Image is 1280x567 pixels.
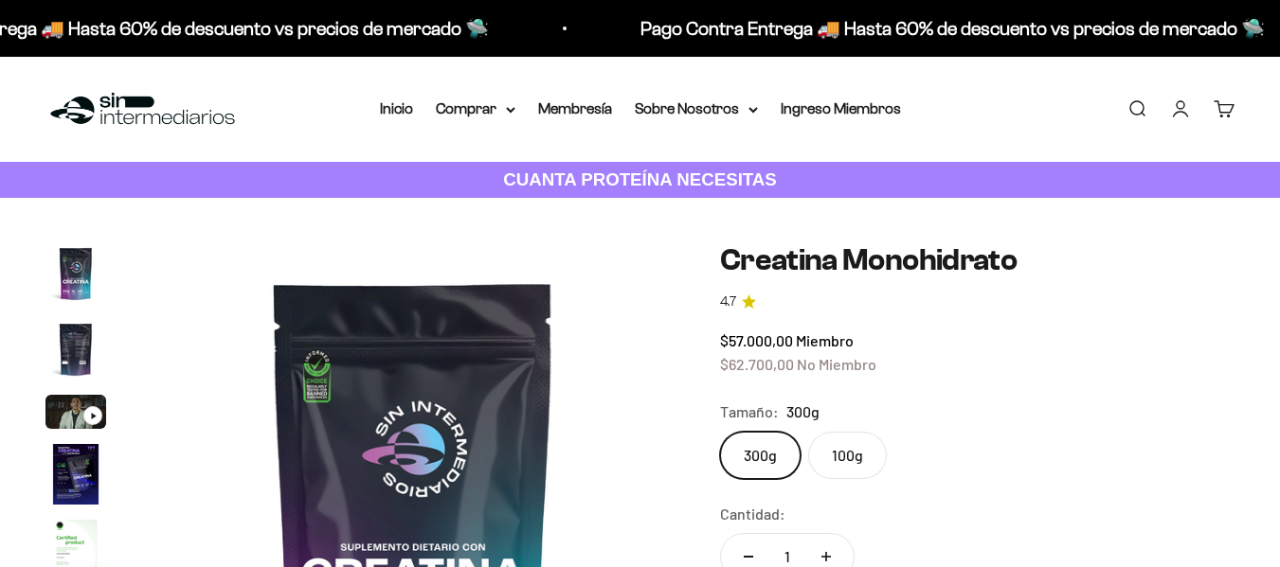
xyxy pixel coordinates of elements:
a: Ingreso Miembros [781,100,901,116]
h1: Creatina Monohidrato [720,243,1235,276]
a: Inicio [380,100,413,116]
span: 4.7 [720,292,736,312]
summary: Comprar [436,97,515,121]
label: Cantidad: [720,502,785,526]
strong: CUANTA PROTEÍNA NECESITAS [503,169,777,189]
span: $57.000,00 [720,331,793,349]
span: $62.700,00 [720,355,794,373]
span: Miembro [796,331,854,349]
img: Creatina Monohidrato [45,243,106,304]
a: Membresía [538,100,612,116]
button: Ir al artículo 4 [45,444,106,510]
button: Ir al artículo 2 [45,319,106,385]
a: 4.74.7 de 5.0 estrellas [720,292,1235,312]
p: Pago Contra Entrega 🚚 Hasta 60% de descuento vs precios de mercado 🛸 [640,13,1265,44]
span: No Miembro [797,355,876,373]
img: Creatina Monohidrato [45,444,106,505]
legend: Tamaño: [720,399,779,424]
button: Ir al artículo 1 [45,243,106,310]
summary: Sobre Nosotros [635,97,758,121]
button: Ir al artículo 3 [45,395,106,434]
img: Creatina Monohidrato [45,319,106,380]
span: 300g [786,399,820,424]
